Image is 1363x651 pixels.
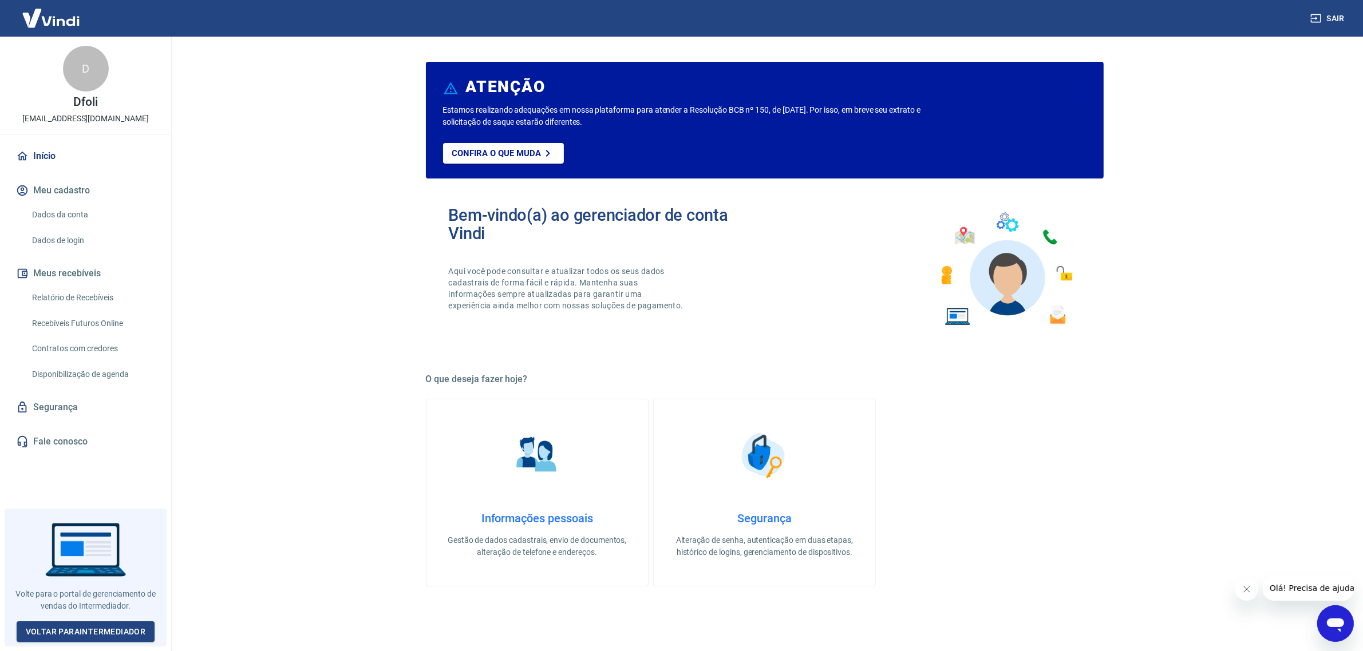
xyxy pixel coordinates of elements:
[449,265,686,311] p: Aqui você pode consultar e atualizar todos os seus dados cadastrais de forma fácil e rápida. Mant...
[1308,8,1349,29] button: Sair
[27,229,157,252] a: Dados de login
[27,337,157,360] a: Contratos com credores
[443,143,564,164] a: Confira o que muda
[14,261,157,286] button: Meus recebíveis
[1317,605,1354,642] iframe: Botão para abrir a janela de mensagens
[426,399,649,586] a: Informações pessoaisInformações pessoaisGestão de dados cadastrais, envio de documentos, alteraçã...
[14,429,157,454] a: Fale conosco
[449,206,765,243] h2: Bem-vindo(a) ao gerenciador de conta Vindi
[465,81,545,93] h6: ATENÇÃO
[7,8,96,17] span: Olá! Precisa de ajuda?
[73,96,98,108] p: Dfoli
[445,511,630,525] h4: Informações pessoais
[14,144,157,169] a: Início
[653,399,876,586] a: SegurançaSegurançaAlteração de senha, autenticação em duas etapas, histórico de logins, gerenciam...
[426,374,1104,385] h5: O que deseja fazer hoje?
[508,427,566,484] img: Informações pessoais
[14,395,157,420] a: Segurança
[672,534,857,558] p: Alteração de senha, autenticação em duas etapas, histórico de logins, gerenciamento de dispositivos.
[672,511,857,525] h4: Segurança
[1235,578,1258,601] iframe: Fechar mensagem
[452,148,541,158] p: Confira o que muda
[931,206,1081,332] img: Imagem de um avatar masculino com diversos icones exemplificando as funcionalidades do gerenciado...
[445,534,630,558] p: Gestão de dados cadastrais, envio de documentos, alteração de telefone e endereços.
[27,363,157,386] a: Disponibilização de agenda
[14,178,157,203] button: Meu cadastro
[14,1,88,35] img: Vindi
[27,286,157,309] a: Relatório de Recebíveis
[1263,575,1354,601] iframe: Mensagem da empresa
[63,46,109,92] div: D
[443,104,958,128] p: Estamos realizando adequações em nossa plataforma para atender a Resolução BCB nº 150, de [DATE]....
[22,113,149,125] p: [EMAIL_ADDRESS][DOMAIN_NAME]
[736,427,793,484] img: Segurança
[27,312,157,335] a: Recebíveis Futuros Online
[27,203,157,227] a: Dados da conta
[17,621,155,642] a: Voltar paraIntermediador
